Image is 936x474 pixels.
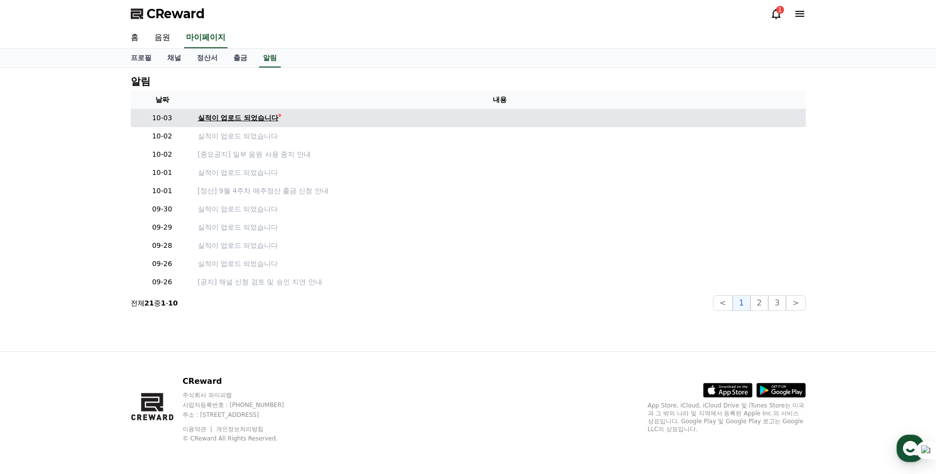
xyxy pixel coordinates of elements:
div: 실적이 업로드 되었습니다 [198,113,279,123]
strong: 10 [168,299,178,307]
div: 1 [776,6,784,14]
p: 09-30 [135,204,190,214]
a: 설정 [127,312,189,337]
a: 출금 [225,49,255,68]
button: 2 [750,295,768,311]
span: 홈 [31,327,37,335]
a: 음원 [147,28,178,48]
button: > [786,295,805,311]
button: 3 [768,295,786,311]
th: 날짜 [131,91,194,109]
a: [공지] 채널 신청 검토 및 승인 지연 안내 [198,277,802,287]
button: 1 [733,295,750,311]
a: [정산] 9월 4주차 매주정산 출금 신청 안내 [198,186,802,196]
p: 09-28 [135,240,190,251]
a: 개인정보처리방침 [216,426,263,433]
p: CReward [183,375,303,387]
p: 10-02 [135,131,190,141]
th: 내용 [194,91,806,109]
a: 알림 [259,49,281,68]
a: 1 [770,8,782,20]
p: 09-26 [135,277,190,287]
span: 설정 [152,327,164,335]
a: 실적이 업로드 되었습니다 [198,204,802,214]
span: CReward [147,6,205,22]
p: 09-26 [135,259,190,269]
p: App Store, iCloud, iCloud Drive 및 iTunes Store는 미국과 그 밖의 나라 및 지역에서 등록된 Apple Inc.의 서비스 상표입니다. Goo... [648,402,806,433]
a: 마이페이지 [184,28,227,48]
strong: 1 [161,299,166,307]
a: 프로필 [123,49,159,68]
a: 실적이 업로드 되었습니다 [198,168,802,178]
p: 주소 : [STREET_ADDRESS] [183,411,303,419]
p: 전체 중 - [131,298,178,308]
p: 10-02 [135,149,190,160]
a: 실적이 업로드 되었습니다 [198,113,802,123]
a: 실적이 업로드 되었습니다 [198,259,802,269]
a: 홈 [123,28,147,48]
p: 10-01 [135,168,190,178]
a: 홈 [3,312,65,337]
p: 10-03 [135,113,190,123]
a: 채널 [159,49,189,68]
p: 사업자등록번호 : [PHONE_NUMBER] [183,401,303,409]
a: CReward [131,6,205,22]
a: 실적이 업로드 되었습니다 [198,240,802,251]
a: 실적이 업로드 되었습니다 [198,222,802,233]
p: 10-01 [135,186,190,196]
p: 09-29 [135,222,190,233]
a: [중요공지] 일부 음원 사용 중지 안내 [198,149,802,160]
span: 대화 [90,328,102,336]
a: 실적이 업로드 되었습니다 [198,131,802,141]
strong: 21 [145,299,154,307]
p: 주식회사 와이피랩 [183,391,303,399]
a: 정산서 [189,49,225,68]
a: 대화 [65,312,127,337]
a: 이용약관 [183,426,214,433]
button: < [713,295,732,311]
h4: 알림 [131,76,150,87]
p: © CReward All Rights Reserved. [183,435,303,442]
